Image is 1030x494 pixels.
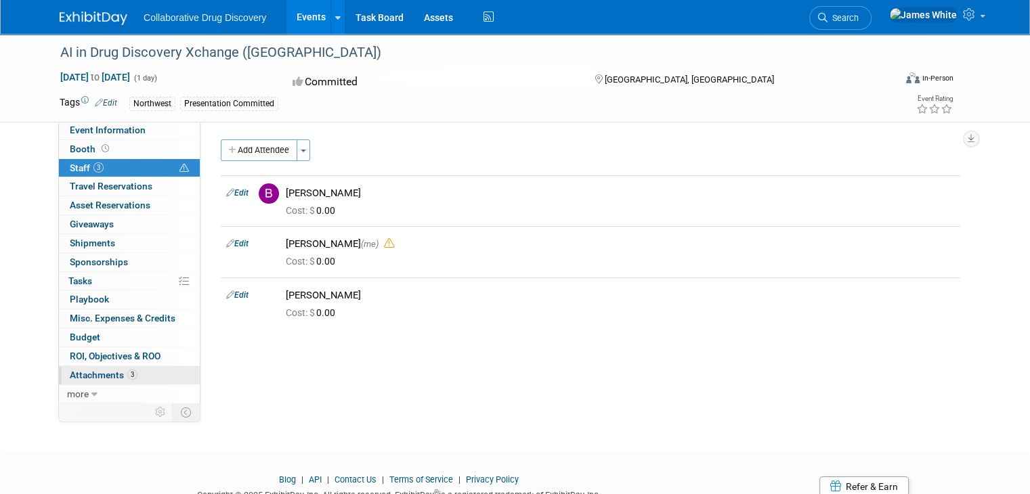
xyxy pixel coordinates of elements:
[59,366,200,384] a: Attachments3
[59,347,200,365] a: ROI, Objectives & ROO
[828,13,859,23] span: Search
[60,12,127,25] img: ExhibitDay
[59,177,200,196] a: Travel Reservations
[68,275,92,286] span: Tasks
[335,474,377,485] a: Contact Us
[59,234,200,252] a: Shipments
[60,95,117,111] td: Tags
[70,219,114,229] span: Giveaways
[259,183,279,204] img: B.jpg
[906,72,920,83] img: Format-Inperson.png
[59,121,200,139] a: Event Information
[70,256,128,267] span: Sponsorships
[59,272,200,290] a: Tasks
[59,159,200,177] a: Staff3
[67,388,89,399] span: more
[59,328,200,346] a: Budget
[149,403,173,421] td: Personalize Event Tab Strip
[144,12,266,23] span: Collaborative Drug Discovery
[286,256,341,267] span: 0.00
[605,74,774,85] span: [GEOGRAPHIC_DATA], [GEOGRAPHIC_DATA]
[70,238,115,248] span: Shipments
[70,125,146,135] span: Event Information
[226,239,249,248] a: Edit
[70,200,150,210] span: Asset Reservations
[93,162,104,173] span: 3
[70,181,152,192] span: Travel Reservations
[389,474,453,485] a: Terms of Service
[226,290,249,300] a: Edit
[99,143,112,154] span: Booth not reserved yet
[70,294,109,305] span: Playbook
[95,98,117,108] a: Edit
[59,253,200,271] a: Sponsorships
[466,474,519,485] a: Privacy Policy
[286,256,316,267] span: Cost: $
[59,215,200,233] a: Giveaways
[180,97,278,111] div: Presentation Committed
[922,73,953,83] div: In-Person
[127,369,137,380] span: 3
[70,313,175,323] span: Misc. Expenses & Credits
[179,162,189,175] span: Potential Scheduling Conflict -- at least one attendee is tagged in another overlapping event.
[286,238,955,250] div: [PERSON_NAME]
[361,239,379,249] span: (me)
[70,162,104,173] span: Staff
[309,474,322,485] a: API
[129,97,175,111] div: Northwest
[298,474,307,485] span: |
[889,7,958,22] img: James White
[279,474,296,485] a: Blog
[916,95,953,102] div: Event Rating
[455,474,464,485] span: |
[226,188,249,198] a: Edit
[59,196,200,215] a: Asset Reservations
[173,403,200,421] td: Toggle Event Tabs
[384,238,394,248] i: Double-book Warning!
[133,74,157,83] span: (1 day)
[286,187,955,200] div: [PERSON_NAME]
[59,290,200,309] a: Playbook
[70,351,160,361] span: ROI, Objectives & ROO
[89,72,102,83] span: to
[56,41,878,65] div: AI in Drug Discovery Xchange ([GEOGRAPHIC_DATA])
[379,474,387,485] span: |
[324,474,332,485] span: |
[286,289,955,302] div: [PERSON_NAME]
[286,307,341,318] span: 0.00
[60,71,131,83] span: [DATE] [DATE]
[70,143,112,154] span: Booth
[286,205,341,216] span: 0.00
[288,70,573,94] div: Committed
[70,332,100,342] span: Budget
[286,205,316,216] span: Cost: $
[59,140,200,158] a: Booth
[59,385,200,403] a: more
[221,139,297,161] button: Add Attendee
[821,70,953,91] div: Event Format
[59,309,200,328] a: Misc. Expenses & Credits
[286,307,316,318] span: Cost: $
[70,369,137,380] span: Attachments
[809,6,872,30] a: Search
